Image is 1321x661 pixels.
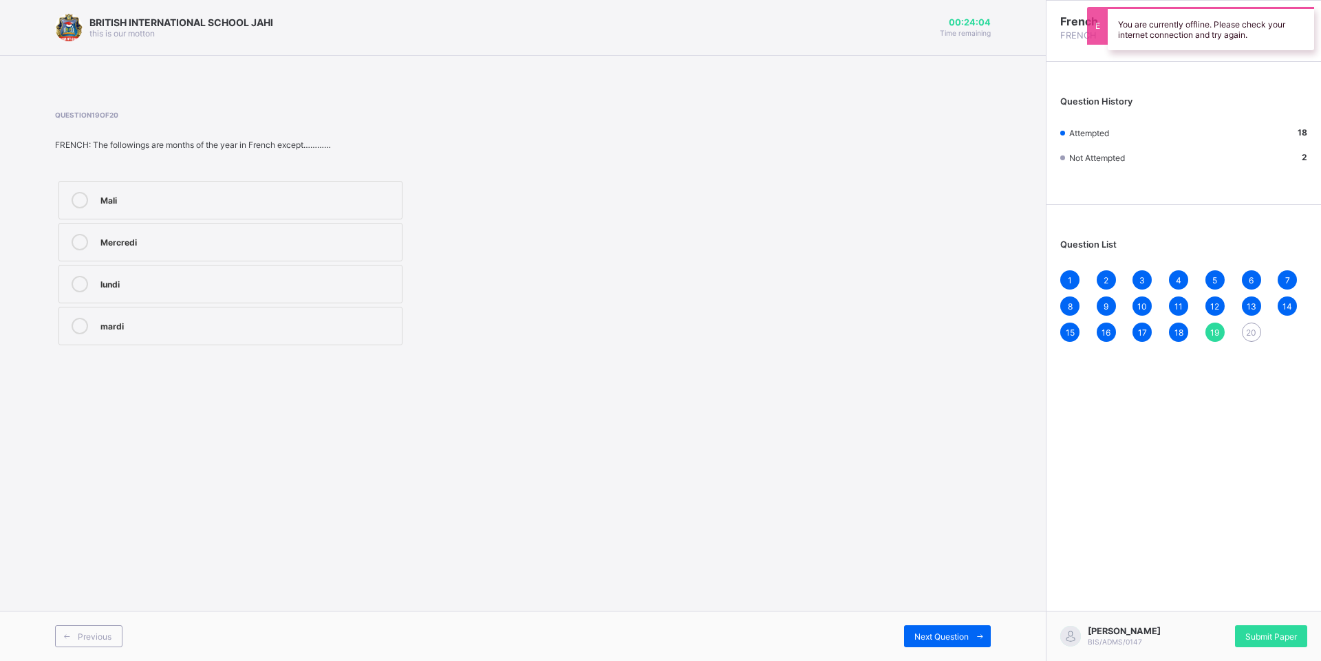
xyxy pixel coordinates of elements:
span: 12 [1210,301,1219,312]
span: 14 [1282,301,1292,312]
span: Submit Paper [1245,631,1297,642]
div: You are currently offline. Please check your internet connection and try again. [1108,7,1314,50]
div: FRENCH: The followings are months of the year in French except………… [55,140,640,150]
span: 19 [1210,327,1219,338]
span: 6 [1249,275,1254,285]
span: Not Attempted [1069,153,1125,163]
span: 15 [1066,327,1075,338]
span: Time remaining [940,29,991,37]
span: 11 [1174,301,1183,312]
span: 2 [1104,275,1108,285]
span: 10 [1137,301,1147,312]
span: 9 [1104,301,1108,312]
span: 7 [1285,275,1290,285]
span: 17 [1138,327,1147,338]
span: Question 19 of 20 [55,111,640,119]
span: 20 [1246,327,1256,338]
span: 8 [1068,301,1073,312]
span: BIS/ADMS/0147 [1088,638,1142,646]
span: BRITISH INTERNATIONAL SCHOOL JAHI [89,17,273,28]
span: this is our motton [89,28,155,39]
span: 13 [1247,301,1256,312]
span: Question History [1060,96,1132,107]
span: Next Question [914,631,969,642]
div: Mercredi [100,234,395,248]
span: FRENCH [1060,30,1184,41]
span: 5 [1212,275,1217,285]
span: 00:24:04 [940,17,991,28]
span: French [1060,14,1184,28]
b: 2 [1302,152,1307,162]
span: Attempted [1069,128,1109,138]
div: Mali [100,192,395,206]
span: 3 [1139,275,1145,285]
span: 16 [1102,327,1110,338]
span: Previous [78,631,111,642]
b: 18 [1298,127,1307,138]
span: Question List [1060,239,1117,250]
span: 1 [1068,275,1072,285]
div: mardi [100,318,395,332]
div: lundi [100,276,395,290]
span: 4 [1176,275,1181,285]
span: [PERSON_NAME] [1088,626,1161,636]
span: 18 [1174,327,1183,338]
